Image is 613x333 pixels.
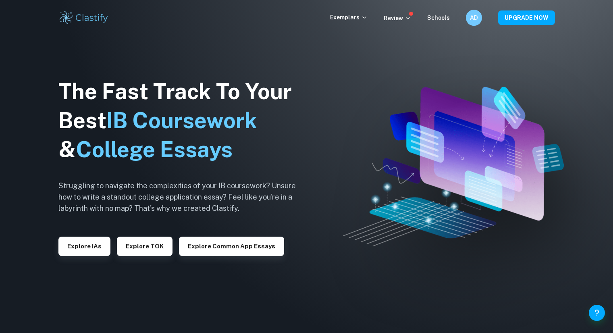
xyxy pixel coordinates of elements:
[343,87,564,246] img: Clastify hero
[330,13,368,22] p: Exemplars
[179,237,284,256] button: Explore Common App essays
[117,237,172,256] button: Explore TOK
[384,14,411,23] p: Review
[58,10,110,26] img: Clastify logo
[106,108,257,133] span: IB Coursework
[76,137,233,162] span: College Essays
[58,242,110,250] a: Explore IAs
[117,242,172,250] a: Explore TOK
[58,77,308,164] h1: The Fast Track To Your Best &
[58,180,308,214] h6: Struggling to navigate the complexities of your IB coursework? Unsure how to write a standout col...
[498,10,555,25] button: UPGRADE NOW
[589,305,605,321] button: Help and Feedback
[58,237,110,256] button: Explore IAs
[466,10,482,26] button: AD
[427,15,450,21] a: Schools
[469,13,478,22] h6: AD
[179,242,284,250] a: Explore Common App essays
